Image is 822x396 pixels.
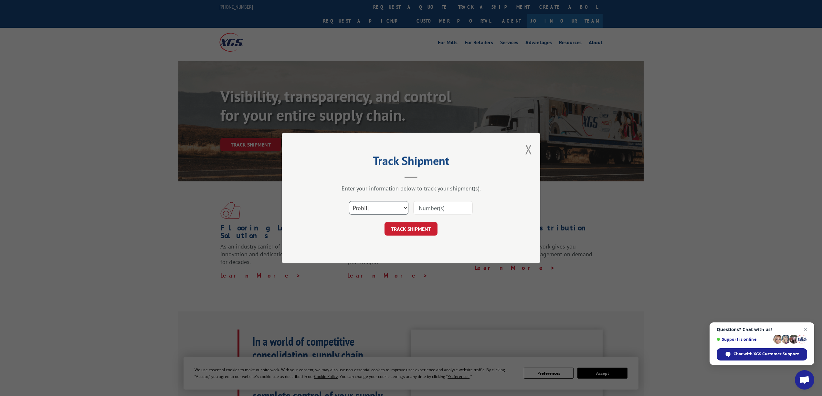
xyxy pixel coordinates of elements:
[314,156,508,168] h2: Track Shipment
[717,348,807,360] div: Chat with XGS Customer Support
[314,185,508,192] div: Enter your information below to track your shipment(s).
[795,370,814,390] div: Open chat
[802,326,809,333] span: Close chat
[733,351,799,357] span: Chat with XGS Customer Support
[413,201,473,215] input: Number(s)
[525,141,532,158] button: Close modal
[385,222,437,236] button: TRACK SHIPMENT
[717,327,807,332] span: Questions? Chat with us!
[717,337,771,342] span: Support is online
